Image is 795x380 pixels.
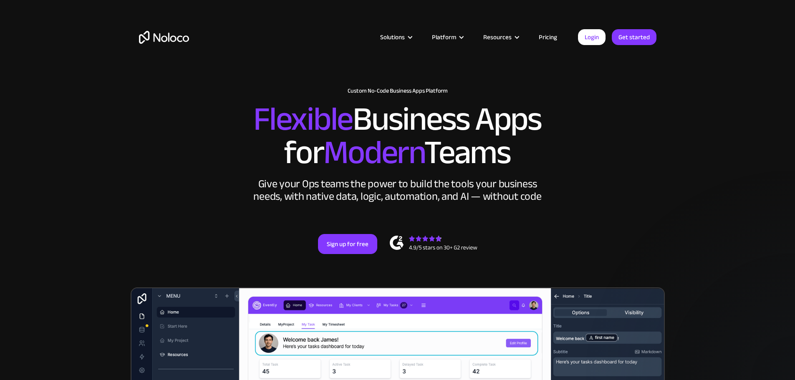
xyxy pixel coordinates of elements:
[253,88,353,150] span: Flexible
[421,32,473,43] div: Platform
[432,32,456,43] div: Platform
[139,31,189,44] a: home
[612,29,656,45] a: Get started
[578,29,606,45] a: Login
[380,32,405,43] div: Solutions
[473,32,528,43] div: Resources
[139,103,656,169] h2: Business Apps for Teams
[483,32,512,43] div: Resources
[528,32,568,43] a: Pricing
[323,121,424,184] span: Modern
[318,234,377,254] a: Sign up for free
[370,32,421,43] div: Solutions
[252,178,544,203] div: Give your Ops teams the power to build the tools your business needs, with native data, logic, au...
[139,88,656,94] h1: Custom No-Code Business Apps Platform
